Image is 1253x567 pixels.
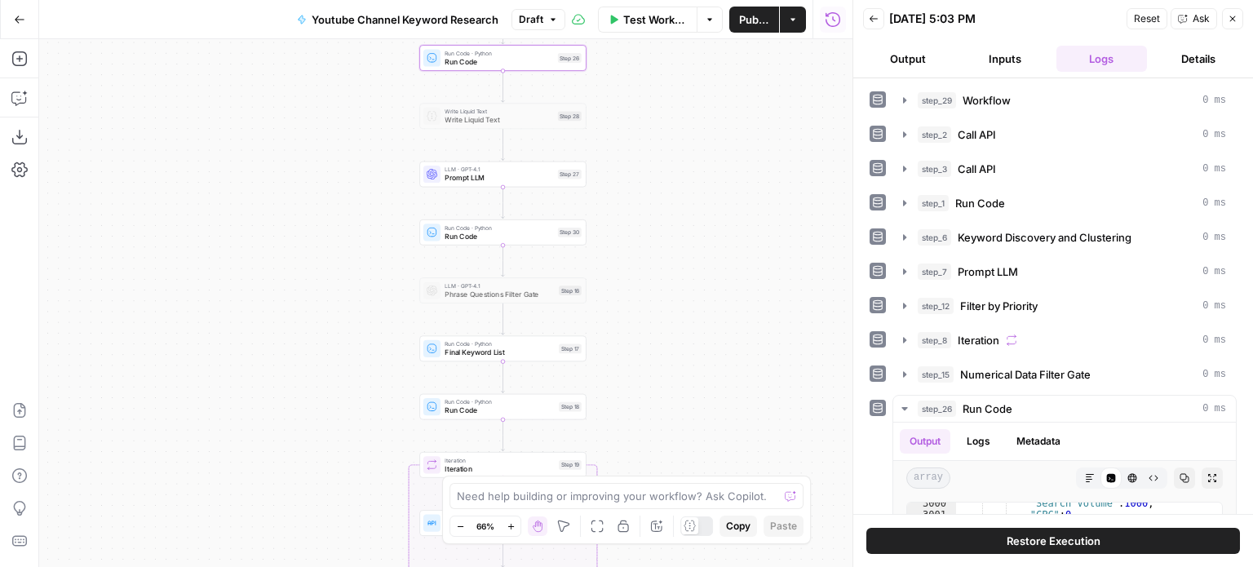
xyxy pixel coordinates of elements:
button: Copy [719,516,757,537]
button: 0 ms [893,87,1236,113]
span: Run Code [963,401,1012,417]
button: Reset [1127,8,1167,29]
button: Restore Execution [866,528,1240,554]
button: Youtube Channel Keyword Research [287,7,508,33]
button: 0 ms [893,224,1236,250]
span: Run Code · Python [445,397,555,406]
span: step_2 [918,126,951,143]
button: Draft [511,9,565,30]
div: IterationIterationStep 19 [419,452,587,478]
span: Phrase Questions Filter Gate [445,289,555,299]
span: Test Workflow [623,11,687,28]
div: LLM · GPT-4.1Prompt LLMStep 27 [419,162,587,188]
div: LLM · GPT-4.1Phrase Questions Filter GateStep 16 [419,277,587,303]
button: Paste [764,516,804,537]
span: step_3 [918,161,951,177]
div: Step 17 [559,343,582,353]
span: step_8 [918,332,951,348]
span: Ask [1193,11,1210,26]
span: step_12 [918,298,954,314]
span: LLM · GPT-4.1 [445,165,553,174]
span: 0 ms [1202,299,1226,313]
span: 0 ms [1202,127,1226,142]
span: Prompt LLM [445,173,553,184]
button: Logs [1056,46,1147,72]
span: Paste [770,519,797,534]
span: Numerical Data Filter Gate [960,366,1091,383]
span: Run Code · Python [445,339,555,348]
div: Run Code · PythonRun CodeStep 30 [419,219,587,246]
div: Step 30 [558,228,582,237]
span: Call API [958,161,996,177]
span: Workflow [963,92,1011,109]
span: Final Keyword List [445,347,555,357]
span: 0 ms [1202,264,1226,279]
span: step_1 [918,195,949,211]
g: Edge from step_27 to step_30 [502,187,505,219]
g: Edge from step_28 to step_27 [502,129,505,161]
button: Output [900,429,950,454]
span: Publish [739,11,769,28]
g: Edge from step_18 to step_19 [502,419,505,451]
g: Edge from step_15 to step_26 [502,12,505,44]
div: 3001 [907,509,956,520]
span: Prompt LLM [958,264,1018,280]
span: step_7 [918,264,951,280]
span: Run Code [445,56,553,67]
button: 0 ms [893,156,1236,182]
div: Call APITranscript ExtractorStep 5 [419,510,587,536]
span: step_26 [918,401,956,417]
button: 0 ms [893,190,1236,216]
div: Step 28 [558,111,582,121]
button: 0 ms [893,361,1236,388]
span: 0 ms [1202,196,1226,210]
div: Run Code · PythonFinal Keyword ListStep 17 [419,335,587,361]
span: 0 ms [1202,333,1226,348]
span: 0 ms [1202,367,1226,382]
div: 3000 [907,498,956,509]
g: Edge from step_17 to step_18 [502,361,505,393]
span: Call API [958,126,996,143]
span: LLM · GPT-4.1 [445,281,555,290]
button: 0 ms [893,122,1236,148]
button: 0 ms [893,293,1236,319]
span: 0 ms [1202,230,1226,245]
span: 66% [476,520,494,533]
span: step_6 [918,229,951,246]
span: 0 ms [1202,401,1226,416]
span: Copy [726,519,750,534]
button: Publish [729,7,779,33]
span: Restore Execution [1007,533,1100,549]
button: Logs [957,429,1000,454]
div: Step 19 [559,460,582,470]
span: Run Code · Python [445,224,553,233]
button: 0 ms [893,396,1236,422]
button: Ask [1171,8,1217,29]
span: 0 ms [1202,162,1226,176]
span: Keyword Discovery and Clustering [958,229,1131,246]
button: 0 ms [893,327,1236,353]
span: step_29 [918,92,956,109]
button: Details [1153,46,1244,72]
button: Inputs [960,46,1051,72]
span: 0 ms [1202,93,1226,108]
button: Output [863,46,954,72]
span: Draft [519,12,543,27]
span: Reset [1134,11,1160,26]
g: Edge from step_16 to step_17 [502,303,505,335]
span: Filter by Priority [960,298,1038,314]
g: Edge from step_26 to step_28 [502,71,505,103]
div: Step 16 [559,286,582,295]
div: Step 27 [558,170,582,179]
button: Metadata [1007,429,1070,454]
span: step_15 [918,366,954,383]
div: Write Liquid TextWrite Liquid TextStep 28 [419,103,587,129]
span: Write Liquid Text [445,107,553,116]
g: Edge from step_30 to step_16 [502,245,505,277]
span: Youtube Channel Keyword Research [312,11,498,28]
span: Iteration [445,456,555,465]
div: Run Code · PythonRun CodeStep 26 [419,45,587,71]
span: Iteration [445,463,555,474]
div: Step 26 [558,53,582,63]
button: 0 ms [893,259,1236,285]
